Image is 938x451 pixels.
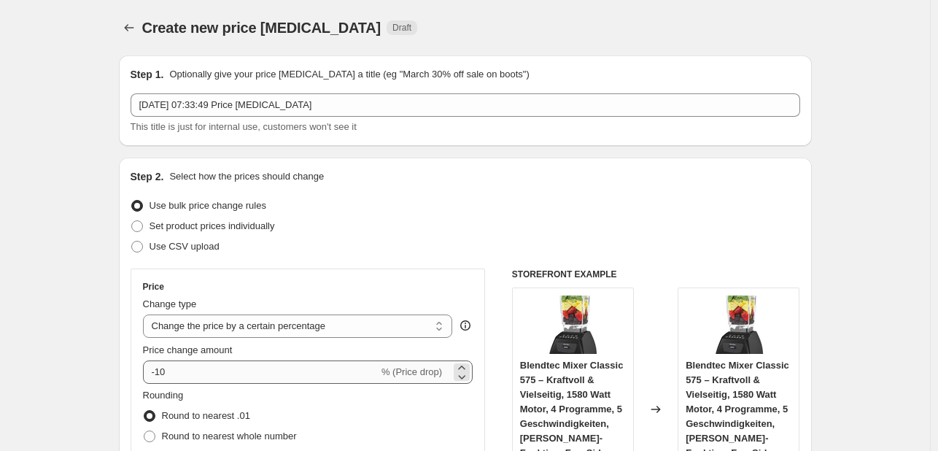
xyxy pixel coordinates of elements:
span: Create new price [MEDICAL_DATA] [142,20,381,36]
h3: Price [143,281,164,293]
h2: Step 1. [131,67,164,82]
span: Change type [143,298,197,309]
input: -15 [143,361,379,384]
span: % (Price drop) [381,366,442,377]
p: Select how the prices should change [169,169,324,184]
span: This title is just for internal use, customers won't see it [131,121,357,132]
span: Use bulk price change rules [150,200,266,211]
button: Price change jobs [119,18,139,38]
span: Set product prices individually [150,220,275,231]
div: help [458,318,473,333]
span: Price change amount [143,344,233,355]
span: Round to nearest .01 [162,410,250,421]
p: Optionally give your price [MEDICAL_DATA] a title (eg "March 30% off sale on boots") [169,67,529,82]
h2: Step 2. [131,169,164,184]
h6: STOREFRONT EXAMPLE [512,269,800,280]
span: Rounding [143,390,184,401]
span: Round to nearest whole number [162,431,297,442]
img: 81-ly5XTFLL_80x.jpg [710,296,768,354]
span: Use CSV upload [150,241,220,252]
img: 81-ly5XTFLL_80x.jpg [543,296,602,354]
input: 30% off holiday sale [131,93,800,117]
span: Draft [392,22,411,34]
